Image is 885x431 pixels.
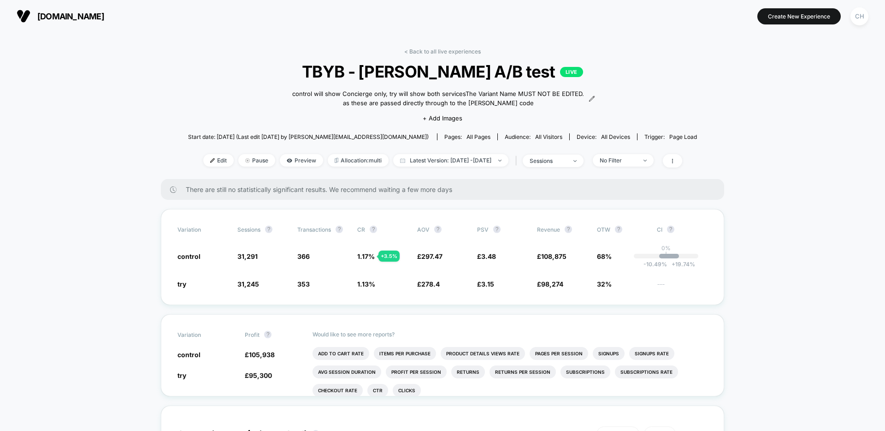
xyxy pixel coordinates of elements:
span: [DOMAIN_NAME] [37,12,104,21]
span: 31,245 [237,280,259,288]
span: 32% [597,280,612,288]
span: control [177,351,201,359]
button: Create New Experience [757,8,841,24]
p: 0% [661,245,671,251]
button: ? [370,226,377,233]
span: Start date: [DATE] (Last edit [DATE] by [PERSON_NAME][EMAIL_ADDRESS][DOMAIN_NAME]) [188,133,429,140]
span: £ [417,252,442,260]
li: Items Per Purchase [374,347,436,360]
li: Clicks [393,384,421,397]
span: 95,300 [249,371,272,379]
span: 366 [297,252,310,260]
button: ? [434,226,442,233]
span: control [177,252,201,260]
li: Subscriptions [560,365,610,378]
div: Audience: [505,133,562,140]
img: edit [210,158,215,163]
li: Returns [451,365,485,378]
p: LIVE [560,67,583,77]
li: Product Details Views Rate [441,347,525,360]
li: Add To Cart Rate [313,347,369,360]
span: £ [477,280,494,288]
span: | [513,154,523,168]
img: rebalance [335,158,338,163]
span: TBYB - [PERSON_NAME] A/B test [213,62,671,81]
span: £ [537,280,563,288]
span: CR [357,226,365,233]
img: end [498,160,501,162]
img: end [643,160,647,162]
span: CI [657,226,708,233]
span: all pages [466,133,490,140]
span: all devices [601,133,630,140]
span: £ [537,252,566,260]
span: 3.15 [481,280,494,288]
button: ? [493,226,501,233]
span: 31,291 [237,252,258,260]
span: PSV [477,226,489,233]
span: There are still no statistically significant results. We recommend waiting a few more days [186,186,706,193]
span: £ [245,371,272,379]
li: Subscriptions Rate [615,365,678,378]
span: 19.74 % [667,261,695,268]
div: CH [850,7,868,25]
span: 353 [297,280,310,288]
div: No Filter [600,157,637,164]
span: Page Load [669,133,697,140]
li: Signups [593,347,625,360]
li: Returns Per Session [490,365,556,378]
span: Latest Version: [DATE] - [DATE] [393,154,508,167]
span: Allocation: multi [328,154,389,167]
li: Checkout Rate [313,384,363,397]
button: ? [615,226,622,233]
span: All Visitors [535,133,562,140]
div: Pages: [444,133,490,140]
button: ? [265,226,272,233]
span: 68% [597,252,612,260]
span: £ [417,280,440,288]
button: ? [264,331,271,338]
img: end [245,158,250,163]
span: Preview [280,154,323,167]
li: Signups Rate [629,347,674,360]
div: Trigger: [644,133,697,140]
span: 1.13 % [357,280,375,288]
li: Avg Session Duration [313,365,381,378]
span: 297.47 [421,252,442,260]
span: Revenue [537,226,560,233]
span: 98,274 [541,280,563,288]
span: Device: [569,133,637,140]
span: £ [245,351,275,359]
button: ? [565,226,572,233]
span: --- [657,281,708,288]
span: try [177,280,186,288]
span: 108,875 [541,252,566,260]
img: Visually logo [17,9,30,23]
li: Ctr [367,384,388,397]
span: Transactions [297,226,331,233]
span: + [672,261,675,268]
button: ? [667,226,674,233]
button: ? [336,226,343,233]
span: try [177,371,186,379]
span: 105,938 [249,351,275,359]
p: Would like to see more reports? [313,331,708,338]
span: -10.49 % [643,261,667,268]
a: < Back to all live experiences [404,48,481,55]
span: Profit [245,331,260,338]
span: £ [477,252,496,260]
span: Variation [177,331,228,338]
div: sessions [530,157,566,164]
button: CH [848,7,871,26]
span: Variation [177,226,228,233]
span: control will show Concierge only, try will show both servicesThe Variant Name MUST NOT BE EDITED.... [290,90,586,108]
li: Pages Per Session [530,347,588,360]
li: Profit Per Session [386,365,447,378]
span: OTW [597,226,648,233]
span: 1.17 % [357,252,375,260]
img: calendar [400,158,405,163]
img: end [573,160,577,162]
p: | [665,251,667,258]
span: Edit [203,154,234,167]
div: + 3.5 % [378,251,400,262]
